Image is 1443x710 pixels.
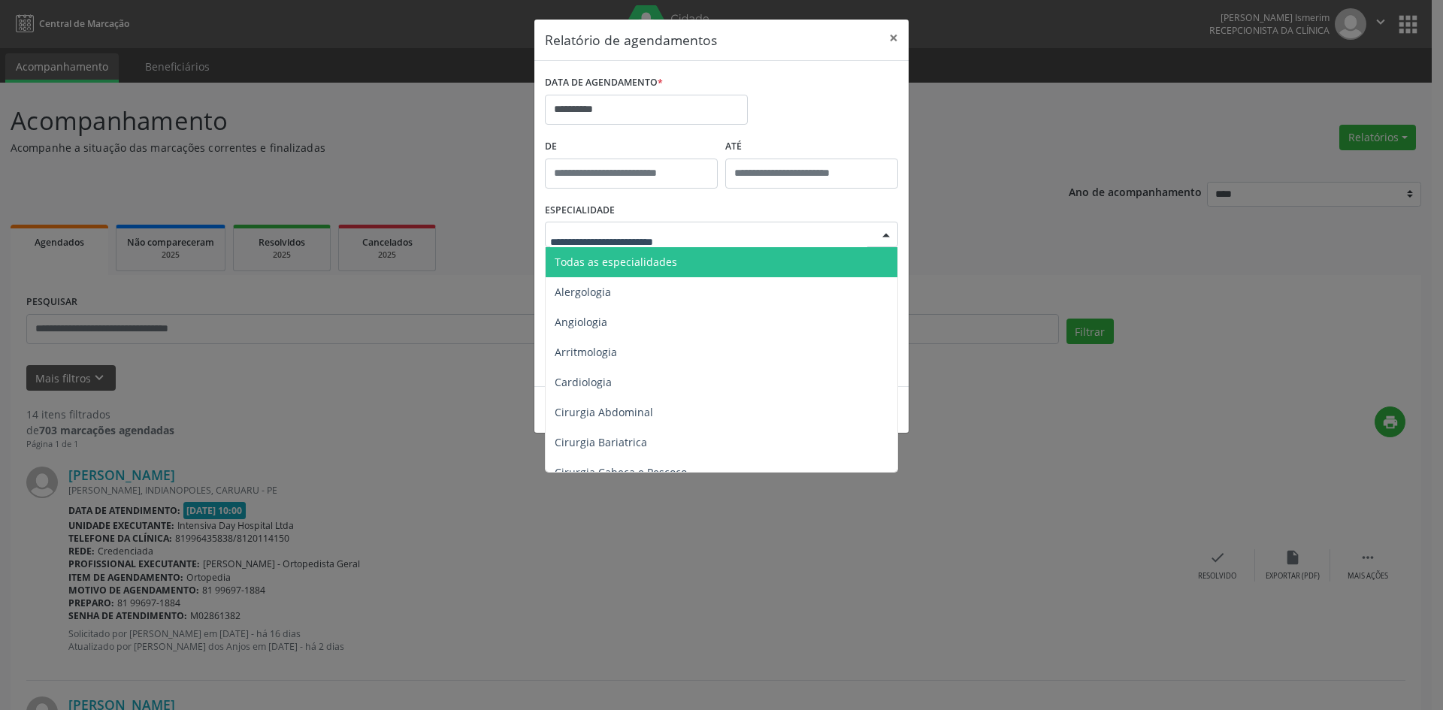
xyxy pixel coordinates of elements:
[555,435,647,449] span: Cirurgia Bariatrica
[555,315,607,329] span: Angiologia
[555,285,611,299] span: Alergologia
[725,135,898,159] label: ATÉ
[879,20,909,56] button: Close
[555,465,687,479] span: Cirurgia Cabeça e Pescoço
[545,135,718,159] label: De
[555,255,677,269] span: Todas as especialidades
[545,199,615,222] label: ESPECIALIDADE
[545,30,717,50] h5: Relatório de agendamentos
[545,71,663,95] label: DATA DE AGENDAMENTO
[555,345,617,359] span: Arritmologia
[555,375,612,389] span: Cardiologia
[555,405,653,419] span: Cirurgia Abdominal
